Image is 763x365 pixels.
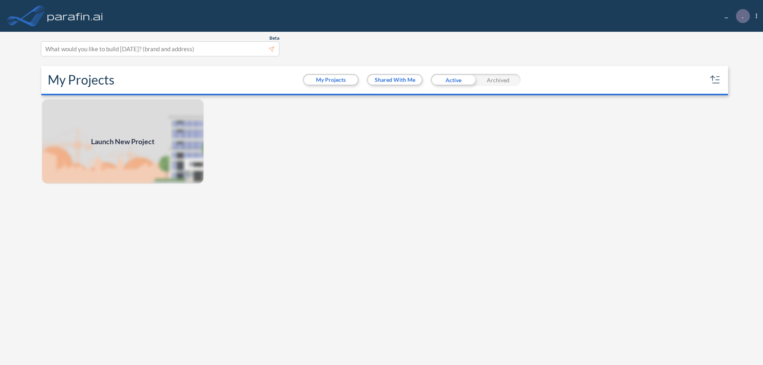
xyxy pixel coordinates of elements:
[41,98,204,184] a: Launch New Project
[713,9,757,23] div: ...
[91,136,155,147] span: Launch New Project
[476,74,521,86] div: Archived
[304,75,358,85] button: My Projects
[41,98,204,184] img: add
[269,35,279,41] span: Beta
[46,8,105,24] img: logo
[48,72,114,87] h2: My Projects
[742,12,744,19] p: .
[431,74,476,86] div: Active
[709,73,722,86] button: sort
[368,75,422,85] button: Shared With Me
